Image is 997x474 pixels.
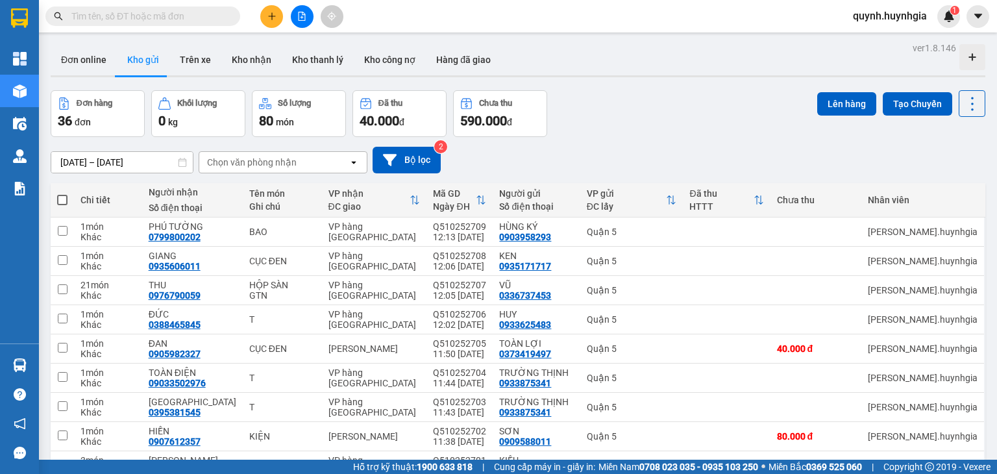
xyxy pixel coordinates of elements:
div: 11:43 [DATE] [433,407,486,418]
input: Tìm tên, số ĐT hoặc mã đơn [71,9,225,23]
div: Số điện thoại [499,201,573,212]
span: | [872,460,874,474]
div: Đã thu [378,99,402,108]
span: caret-down [972,10,984,22]
strong: 1900 633 818 [417,462,473,472]
span: notification [14,418,26,430]
div: [PERSON_NAME] [328,343,421,354]
div: TRƯỜNG THỊNH [499,397,573,407]
div: Số lượng [278,99,311,108]
div: NHẬT ĐỊNH [149,397,236,407]
div: HUY [499,309,573,319]
div: [PERSON_NAME] [328,431,421,442]
div: 0933875341 [499,378,551,388]
button: Khối lượng0kg [151,90,245,137]
div: VP gửi [587,188,667,199]
div: Chưa thu [479,99,512,108]
button: Đã thu40.000đ [352,90,447,137]
div: Tên món [249,188,315,199]
div: VP hàng [GEOGRAPHIC_DATA] [328,368,421,388]
div: nguyen.huynhgia [868,402,978,412]
div: Khác [80,349,136,359]
span: message [14,447,26,459]
span: 0 [158,113,166,129]
div: Khác [80,407,136,418]
div: nguyen.huynhgia [868,285,978,295]
div: Ngày ĐH [433,201,476,212]
div: Mã GD [433,188,476,199]
div: 80.000 đ [777,431,855,442]
div: Chưa thu [777,195,855,205]
div: 12:05 [DATE] [433,290,486,301]
div: nguyen.huynhgia [868,431,978,442]
sup: 1 [950,6,959,15]
div: HIỀN [149,426,236,436]
div: T [249,373,315,383]
span: 36 [58,113,72,129]
div: Chọn văn phòng nhận [207,156,297,169]
div: KIỆN [249,431,315,442]
span: aim [327,12,336,21]
div: ĐỨC [149,309,236,319]
button: Kho thanh lý [282,44,354,75]
div: 0933625483 [499,319,551,330]
div: TOÀN LỢI [499,338,573,349]
th: Toggle SortBy [426,183,493,218]
button: Kho gửi [117,44,169,75]
strong: 0708 023 035 - 0935 103 250 [639,462,758,472]
div: 1 món [80,426,136,436]
div: 0903958293 [499,232,551,242]
div: nguyen.huynhgia [868,314,978,325]
div: nguyen.huynhgia [868,373,978,383]
svg: open [349,157,359,168]
th: Toggle SortBy [322,183,427,218]
div: GTN [249,290,315,301]
button: Kho công nợ [354,44,426,75]
button: Số lượng80món [252,90,346,137]
button: Lên hàng [817,92,876,116]
img: warehouse-icon [13,117,27,131]
div: 1 món [80,221,136,232]
div: VP hàng [GEOGRAPHIC_DATA] [328,397,421,418]
div: MINH TUẤN [149,455,236,466]
div: 3 món [80,455,136,466]
div: Quận 5 [587,402,677,412]
div: ĐC giao [328,201,410,212]
span: quynh.huynhgia [843,8,937,24]
span: đ [507,117,512,127]
div: 1 món [80,397,136,407]
div: VP hàng [GEOGRAPHIC_DATA] [328,251,421,271]
div: CỤC ĐEN [249,256,315,266]
div: 12:02 [DATE] [433,319,486,330]
div: KIỀU [499,455,573,466]
div: Quận 5 [587,285,677,295]
div: VP hàng [GEOGRAPHIC_DATA] [328,221,421,242]
div: VŨ [499,280,573,290]
button: aim [321,5,343,28]
div: 0935171717 [499,261,551,271]
div: ver 1.8.146 [913,41,956,55]
div: Q510252704 [433,368,486,378]
input: Select a date range. [51,152,193,173]
button: Chưa thu590.000đ [453,90,547,137]
div: CỤC ĐEN [249,343,315,354]
span: kg [168,117,178,127]
span: món [276,117,294,127]
div: Quận 5 [587,343,677,354]
div: Quận 5 [587,431,677,442]
span: Miền Bắc [769,460,862,474]
div: VP hàng [GEOGRAPHIC_DATA] [328,309,421,330]
strong: 0369 525 060 [806,462,862,472]
div: VP hàng [GEOGRAPHIC_DATA] [328,280,421,301]
div: Người nhận [149,187,236,197]
div: T [249,402,315,412]
div: TOÀN ĐIỆN [149,368,236,378]
img: dashboard-icon [13,52,27,66]
img: warehouse-icon [13,84,27,98]
span: file-add [297,12,306,21]
div: 11:38 [DATE] [433,436,486,447]
img: icon-new-feature [943,10,955,22]
div: Khác [80,378,136,388]
div: TRƯỜNG THỊNH [499,368,573,378]
div: 0388465845 [149,319,201,330]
